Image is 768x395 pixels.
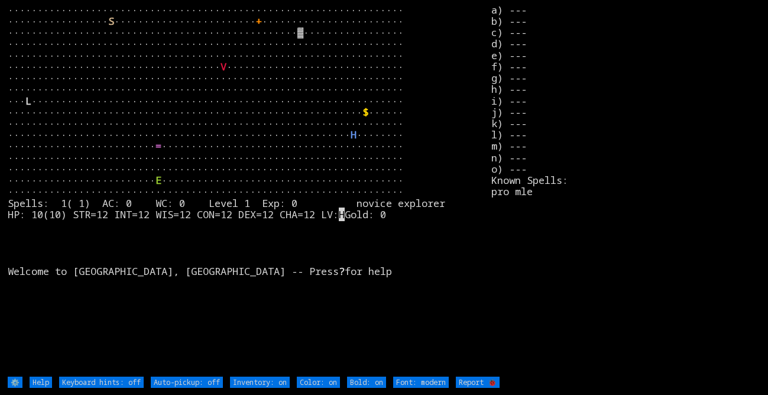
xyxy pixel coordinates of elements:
input: Help [30,377,52,388]
input: Keyboard hints: off [59,377,144,388]
input: ⚙️ [8,377,22,388]
font: E [155,173,161,187]
input: Inventory: on [230,377,290,388]
font: S [108,14,114,28]
input: Font: modern [393,377,449,388]
font: + [256,14,262,28]
larn: ··································································· ················· ···········... [8,4,491,375]
mark: H [339,208,345,221]
font: V [221,60,226,73]
input: Report 🐞 [456,377,500,388]
input: Bold: on [347,377,386,388]
input: Auto-pickup: off [151,377,223,388]
font: L [25,94,31,108]
stats: a) --- b) --- c) --- d) --- e) --- f) --- g) --- h) --- i) --- j) --- k) --- l) --- m) --- n) ---... [491,4,760,375]
font: = [155,139,161,153]
b: ? [339,264,345,278]
font: H [351,128,357,141]
font: $ [362,105,368,119]
input: Color: on [297,377,340,388]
